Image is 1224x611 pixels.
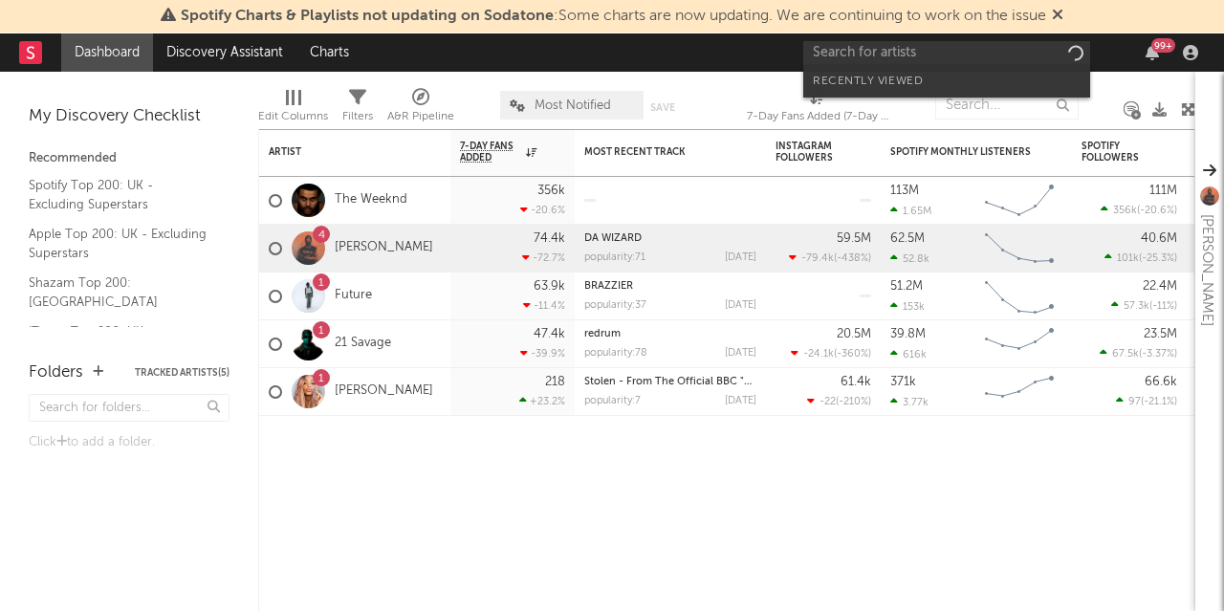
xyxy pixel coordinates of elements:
div: 47.4k [534,328,565,340]
span: 101k [1117,253,1139,264]
input: Search for artists [803,41,1090,65]
div: ( ) [1111,299,1177,312]
div: 62.5M [890,232,925,245]
a: Shazam Top 200: [GEOGRAPHIC_DATA] [29,273,210,312]
span: 7-Day Fans Added [460,141,521,164]
div: 61.4k [841,376,871,388]
div: ( ) [807,395,871,407]
div: Spotify Followers [1082,141,1148,164]
div: [DATE] [725,252,756,263]
span: -438 % [837,253,868,264]
div: My Discovery Checklist [29,105,229,128]
svg: Chart title [976,368,1062,416]
div: 218 [545,376,565,388]
div: Recently Viewed [813,70,1081,93]
span: -24.1k [803,349,834,360]
div: BRAZZIER [584,281,756,292]
span: -20.6 % [1140,206,1174,216]
div: 39.8M [890,328,926,340]
div: 63.9k [534,280,565,293]
svg: Chart title [976,320,1062,368]
div: Recommended [29,147,229,170]
div: 356k [537,185,565,197]
a: 21 Savage [335,336,391,352]
span: 356k [1113,206,1137,216]
div: 153k [890,300,925,313]
div: 59.5M [837,232,871,245]
div: 111M [1149,185,1177,197]
svg: Chart title [976,273,1062,320]
div: Filters [342,81,373,137]
div: ( ) [1104,251,1177,264]
div: -20.6 % [520,204,565,216]
input: Search for folders... [29,394,229,422]
span: -11 % [1152,301,1174,312]
a: DA WIZARD [584,233,642,244]
span: Most Notified [535,99,611,112]
div: ( ) [1116,395,1177,407]
a: Dashboard [61,33,153,72]
div: 7-Day Fans Added (7-Day Fans Added) [747,81,890,137]
span: -3.37 % [1142,349,1174,360]
div: A&R Pipeline [387,81,454,137]
span: 67.5k [1112,349,1139,360]
span: 97 [1128,397,1141,407]
a: Apple Top 200: UK - Excluding Superstars [29,224,210,263]
span: 57.3k [1124,301,1149,312]
div: -11.4 % [523,299,565,312]
div: ( ) [789,251,871,264]
div: Folders [29,361,83,384]
div: ( ) [1100,347,1177,360]
a: The Weeknd [335,192,407,208]
svg: Chart title [976,177,1062,225]
div: 99 + [1151,38,1175,53]
input: Search... [935,91,1079,120]
div: [DATE] [725,348,756,359]
div: 616k [890,348,927,360]
div: 40.6M [1141,232,1177,245]
div: Spotify Monthly Listeners [890,146,1034,158]
div: popularity: 78 [584,348,647,359]
div: -39.9 % [520,347,565,360]
span: -360 % [837,349,868,360]
button: 99+ [1146,45,1159,60]
div: +23.2 % [519,395,565,407]
div: DA WIZARD [584,233,756,244]
div: [DATE] [725,300,756,311]
div: 23.5M [1144,328,1177,340]
div: 51.2M [890,280,923,293]
div: Edit Columns [258,105,328,128]
span: -21.1 % [1144,397,1174,407]
a: Discovery Assistant [153,33,296,72]
div: Artist [269,146,412,158]
span: : Some charts are now updating. We are continuing to work on the issue [181,9,1046,24]
div: 7-Day Fans Added (7-Day Fans Added) [747,105,890,128]
a: redrum [584,329,621,339]
a: iTunes Top 200: UK - Excluding Catalog [29,321,210,360]
span: Spotify Charts & Playlists not updating on Sodatone [181,9,554,24]
div: 52.8k [890,252,929,265]
div: ( ) [791,347,871,360]
div: Most Recent Track [584,146,728,158]
a: Stolen - From The Official BBC "Champion" Soundtrack [584,377,861,387]
span: -25.3 % [1142,253,1174,264]
div: ( ) [1101,204,1177,216]
button: Tracked Artists(5) [135,368,229,378]
div: 74.4k [534,232,565,245]
div: popularity: 7 [584,396,641,406]
div: 66.6k [1145,376,1177,388]
div: popularity: 37 [584,300,646,311]
a: [PERSON_NAME] [335,240,433,256]
span: -210 % [839,397,868,407]
div: 3.77k [890,396,929,408]
div: redrum [584,329,756,339]
div: -72.7 % [522,251,565,264]
div: Edit Columns [258,81,328,137]
div: 371k [890,376,916,388]
a: BRAZZIER [584,281,633,292]
div: [DATE] [725,396,756,406]
div: Instagram Followers [776,141,842,164]
div: Stolen - From The Official BBC "Champion" Soundtrack [584,377,756,387]
button: Save [650,102,675,113]
a: [PERSON_NAME] [335,383,433,400]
